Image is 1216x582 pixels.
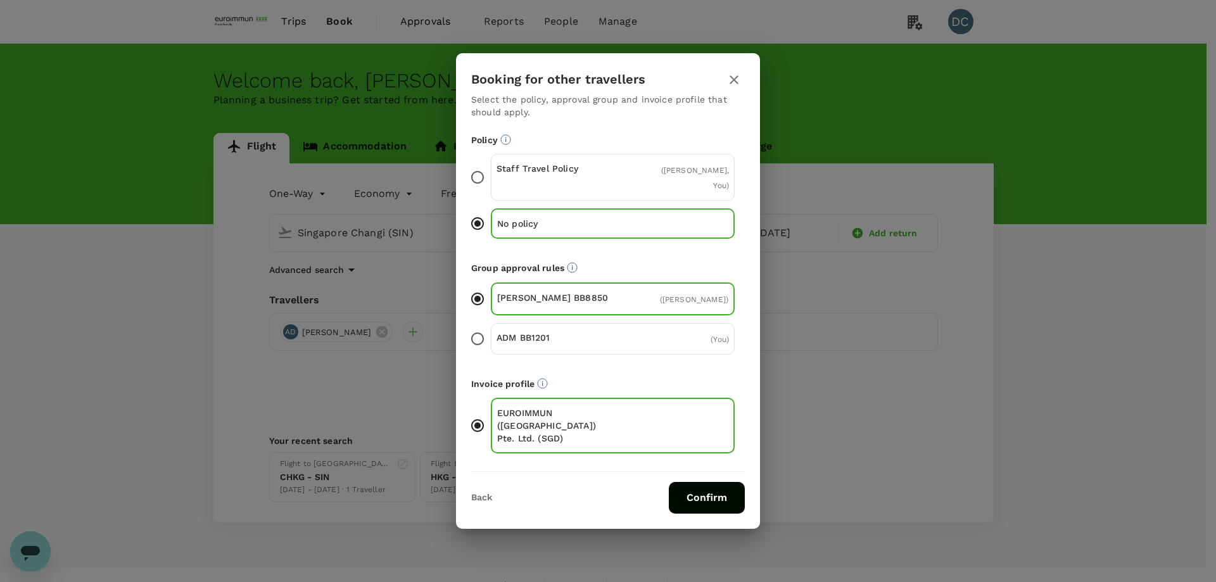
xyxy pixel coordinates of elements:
[471,72,645,87] h3: Booking for other travellers
[497,331,613,344] p: ADM BB1201
[711,335,729,344] span: ( You )
[497,217,613,230] p: No policy
[669,482,745,514] button: Confirm
[497,291,613,304] p: [PERSON_NAME] BB8850
[567,262,578,273] svg: Default approvers or custom approval rules (if available) are based on the user group.
[471,493,492,503] button: Back
[471,262,745,274] p: Group approval rules
[471,377,745,390] p: Invoice profile
[537,378,548,389] svg: The payment currency and company information are based on the selected invoice profile.
[471,134,745,146] p: Policy
[471,93,745,118] p: Select the policy, approval group and invoice profile that should apply.
[660,295,728,304] span: ( [PERSON_NAME] )
[497,407,613,445] p: EUROIMMUN ([GEOGRAPHIC_DATA]) Pte. Ltd. (SGD)
[500,134,511,145] svg: Booking restrictions are based on the selected travel policy.
[497,162,613,175] p: Staff Travel Policy
[661,166,729,190] span: ( [PERSON_NAME], You )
